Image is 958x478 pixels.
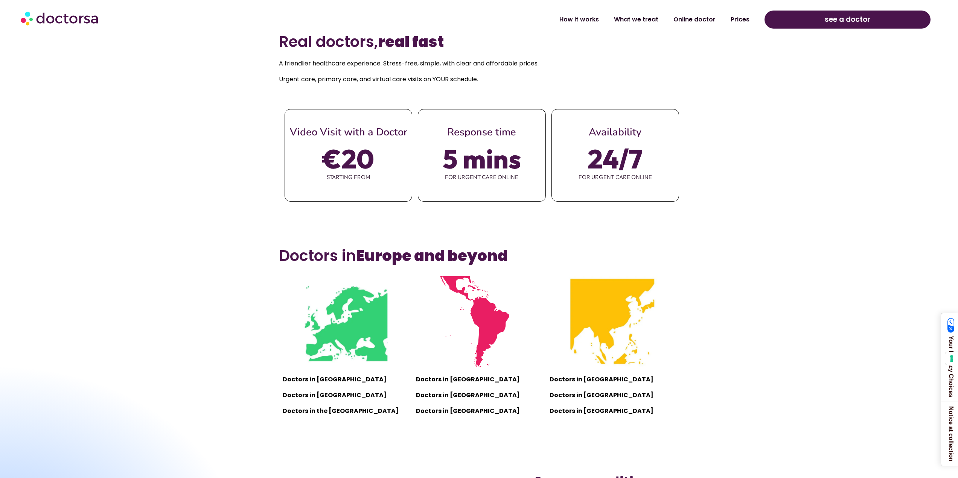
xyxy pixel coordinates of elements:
[279,74,679,85] p: Urgent care, primary care, and virtual care visits on YOUR schedule.
[552,169,679,185] span: for urgent care online
[550,374,675,385] p: Doctors in [GEOGRAPHIC_DATA]
[434,276,524,367] img: Mini map of the countries where Doctorsa is available - Latin America
[283,374,408,385] p: Doctors in [GEOGRAPHIC_DATA]
[947,318,955,333] img: California Consumer Privacy Act (CCPA) Opt-Out Icon
[550,406,675,416] p: Doctors in [GEOGRAPHIC_DATA]
[378,31,444,52] b: real fast
[279,58,679,69] p: A friendlier healthcare experience. Stress-free, simple, with clear and affordable prices.
[550,390,675,401] p: Doctors in [GEOGRAPHIC_DATA]
[825,14,870,26] span: see a doctor
[723,11,757,28] a: Prices
[290,125,407,139] span: Video Visit with a Doctor
[765,11,931,29] a: see a doctor
[447,125,516,139] span: Response time
[416,406,542,416] p: Doctors in [GEOGRAPHIC_DATA]
[589,125,641,139] span: Availability
[283,406,408,416] p: Doctors in the [GEOGRAPHIC_DATA]
[567,276,658,367] img: Mini map of the countries where Doctorsa is available - Southeast Asia
[443,148,521,169] span: 5 mins
[588,148,643,169] span: 24/7
[323,148,374,169] span: €20
[356,245,508,266] b: Europe and beyond
[418,169,545,185] span: for urgent care online
[416,374,542,385] p: Doctors in [GEOGRAPHIC_DATA]
[666,11,723,28] a: Online doctor
[552,11,606,28] a: How it works
[283,390,408,401] p: Doctors in [GEOGRAPHIC_DATA]
[242,11,757,28] nav: Menu
[279,247,679,265] h3: Doctors in
[279,33,679,51] h2: Real doctors,
[945,352,958,365] button: Your consent preferences for tracking technologies
[606,11,666,28] a: What we treat
[300,276,391,367] img: Mini map of the countries where Doctorsa is available - Europe, UK and Turkey
[416,390,542,401] p: Doctors in [GEOGRAPHIC_DATA]
[285,169,412,185] span: starting from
